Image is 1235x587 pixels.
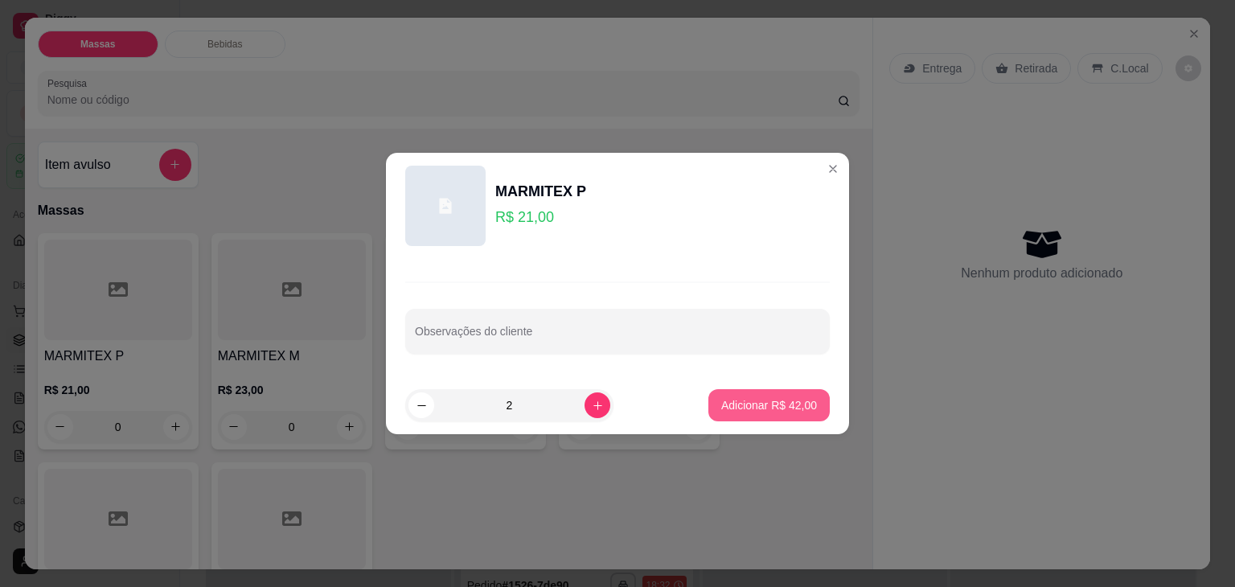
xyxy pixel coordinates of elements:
button: Close [820,156,846,182]
button: Adicionar R$ 42,00 [708,389,830,421]
p: R$ 21,00 [495,206,586,228]
div: MARMITEX P [495,180,586,203]
button: decrease-product-quantity [408,392,434,418]
p: Adicionar R$ 42,00 [721,397,817,413]
input: Observações do cliente [415,330,820,346]
button: increase-product-quantity [585,392,610,418]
